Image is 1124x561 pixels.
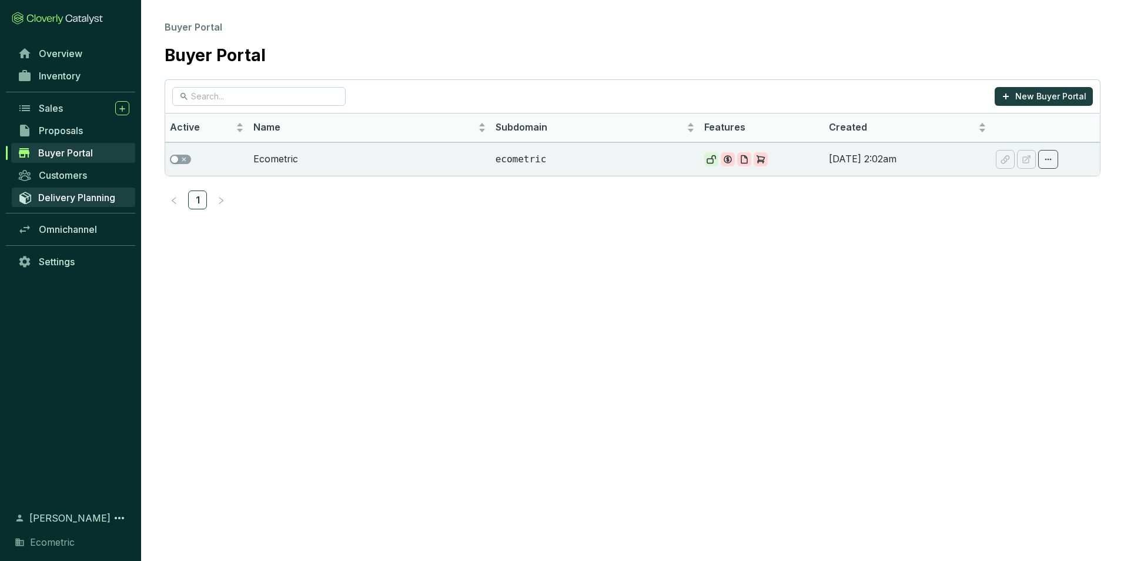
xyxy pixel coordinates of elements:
[212,191,230,209] li: Next Page
[496,121,684,134] span: Subdomain
[165,46,266,66] h1: Buyer Portal
[700,113,825,142] th: Features
[491,113,700,142] th: Subdomain
[12,98,135,118] a: Sales
[39,125,83,136] span: Proposals
[829,121,976,134] span: Created
[12,44,135,64] a: Overview
[824,113,991,142] th: Created
[824,142,991,176] td: [DATE] 2:02am
[253,121,476,134] span: Name
[11,143,135,163] a: Buyer Portal
[191,90,328,103] input: Search...
[188,191,207,209] li: 1
[12,66,135,86] a: Inventory
[30,535,75,549] span: Ecometric
[38,192,115,203] span: Delivery Planning
[995,87,1093,106] button: New Buyer Portal
[12,188,135,207] a: Delivery Planning
[12,252,135,272] a: Settings
[1015,91,1086,102] p: New Buyer Portal
[189,191,206,209] a: 1
[170,196,178,205] span: left
[212,191,230,209] button: right
[39,256,75,268] span: Settings
[165,191,183,209] li: Previous Page
[165,113,249,142] th: Active
[496,153,695,166] p: ecometric
[12,219,135,239] a: Omnichannel
[12,165,135,185] a: Customers
[39,70,81,82] span: Inventory
[170,121,233,134] span: Active
[39,223,97,235] span: Omnichannel
[39,102,63,114] span: Sales
[249,142,491,176] td: Ecometric
[38,147,93,159] span: Buyer Portal
[29,511,111,525] span: [PERSON_NAME]
[39,169,87,181] span: Customers
[165,21,222,33] span: Buyer Portal
[217,196,225,205] span: right
[249,113,491,142] th: Name
[12,121,135,141] a: Proposals
[39,48,82,59] span: Overview
[165,191,183,209] button: left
